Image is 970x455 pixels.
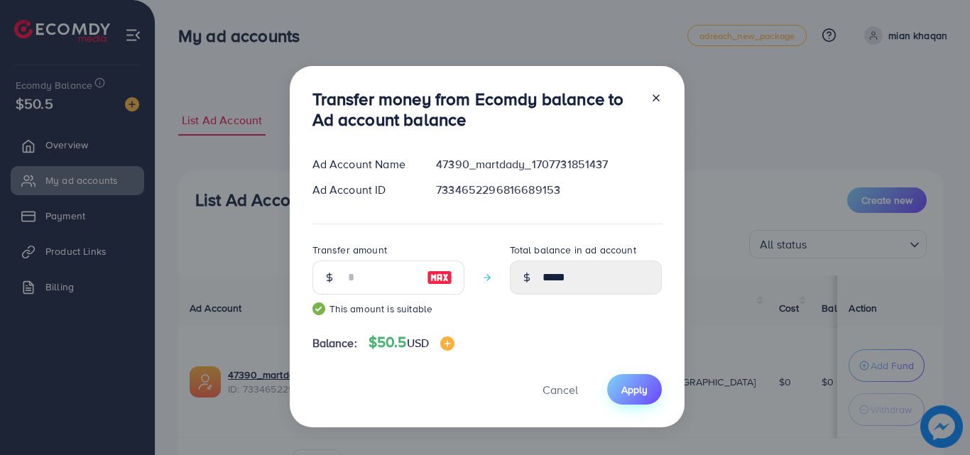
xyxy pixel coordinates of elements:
[312,302,464,316] small: This amount is suitable
[607,374,662,405] button: Apply
[301,156,425,172] div: Ad Account Name
[440,336,454,351] img: image
[369,334,454,351] h4: $50.5
[510,243,636,257] label: Total balance in ad account
[425,182,672,198] div: 7334652296816689153
[312,302,325,315] img: guide
[621,383,648,397] span: Apply
[312,89,639,130] h3: Transfer money from Ecomdy balance to Ad account balance
[312,335,357,351] span: Balance:
[543,382,578,398] span: Cancel
[407,335,429,351] span: USD
[312,243,387,257] label: Transfer amount
[525,374,596,405] button: Cancel
[427,269,452,286] img: image
[301,182,425,198] div: Ad Account ID
[425,156,672,172] div: 47390_martdady_1707731851437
